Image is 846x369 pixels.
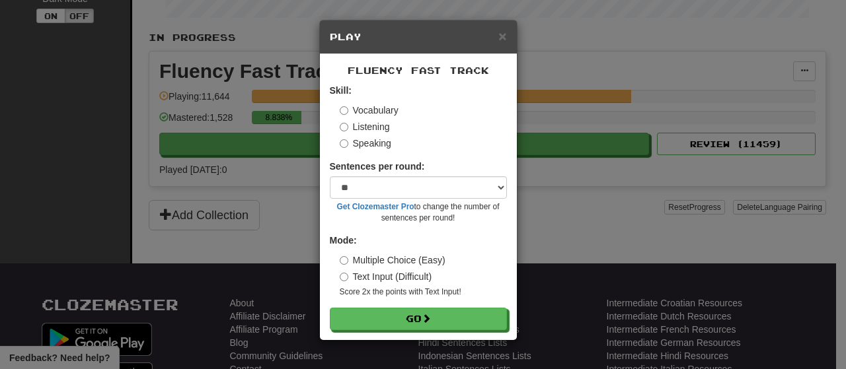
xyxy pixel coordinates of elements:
[340,120,390,133] label: Listening
[340,273,348,281] input: Text Input (Difficult)
[340,137,391,150] label: Speaking
[340,123,348,131] input: Listening
[330,160,425,173] label: Sentences per round:
[340,270,432,283] label: Text Input (Difficult)
[330,30,507,44] h5: Play
[330,235,357,246] strong: Mode:
[348,65,489,76] span: Fluency Fast Track
[330,201,507,224] small: to change the number of sentences per round!
[340,256,348,265] input: Multiple Choice (Easy)
[498,28,506,44] span: ×
[340,139,348,148] input: Speaking
[498,29,506,43] button: Close
[340,106,348,115] input: Vocabulary
[337,202,414,211] a: Get Clozemaster Pro
[340,253,445,267] label: Multiple Choice (Easy)
[340,286,507,298] small: Score 2x the points with Text Input !
[330,85,352,96] strong: Skill:
[330,308,507,330] button: Go
[340,104,399,117] label: Vocabulary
